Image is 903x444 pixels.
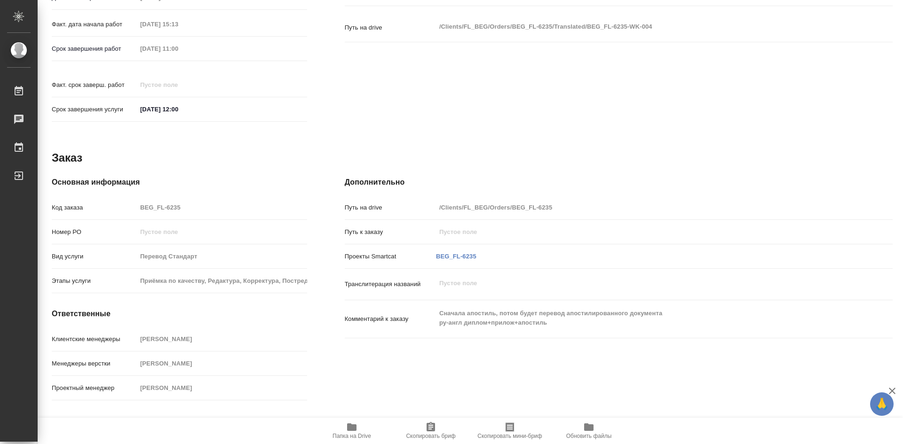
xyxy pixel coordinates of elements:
[436,305,847,331] textarea: Сначала апостиль, потом будет перевод апостилированного документа ру-англ диплом+прилож+апостиль
[312,418,391,444] button: Папка на Drive
[345,280,436,289] p: Транслитерация названий
[52,252,137,261] p: Вид услуги
[52,105,137,114] p: Срок завершения услуги
[52,335,137,344] p: Клиентские менеджеры
[137,17,219,31] input: Пустое поле
[52,308,307,319] h4: Ответственные
[436,253,476,260] a: BEG_FL-6235
[52,203,137,212] p: Код заказа
[345,314,436,324] p: Комментарий к заказу
[477,433,542,439] span: Скопировать мини-бриф
[52,359,137,368] p: Менеджеры верстки
[137,78,219,92] input: Пустое поле
[52,383,137,393] p: Проектный менеджер
[874,394,890,414] span: 🙏
[406,433,455,439] span: Скопировать бриф
[137,225,307,239] input: Пустое поле
[436,19,847,35] textarea: /Clients/FL_BEG/Orders/BEG_FL-6235/Translated/BEG_FL-6235-WK-004
[870,392,894,416] button: 🙏
[137,42,219,55] input: Пустое поле
[137,381,307,395] input: Пустое поле
[549,418,628,444] button: Обновить файлы
[333,433,371,439] span: Папка на Drive
[137,102,219,116] input: ✎ Введи что-нибудь
[52,150,82,165] h2: Заказ
[470,418,549,444] button: Скопировать мини-бриф
[436,225,847,239] input: Пустое поле
[137,201,307,214] input: Пустое поле
[345,203,436,212] p: Путь на drive
[345,177,893,188] h4: Дополнительно
[345,252,436,261] p: Проекты Smartcat
[137,357,307,370] input: Пустое поле
[52,276,137,286] p: Этапы услуги
[137,274,307,288] input: Пустое поле
[52,177,307,188] h4: Основная информация
[137,249,307,263] input: Пустое поле
[345,227,436,237] p: Путь к заказу
[137,332,307,346] input: Пустое поле
[345,23,436,32] p: Путь на drive
[566,433,612,439] span: Обновить файлы
[52,44,137,54] p: Срок завершения работ
[436,201,847,214] input: Пустое поле
[52,227,137,237] p: Номер РО
[52,20,137,29] p: Факт. дата начала работ
[52,80,137,90] p: Факт. срок заверш. работ
[391,418,470,444] button: Скопировать бриф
